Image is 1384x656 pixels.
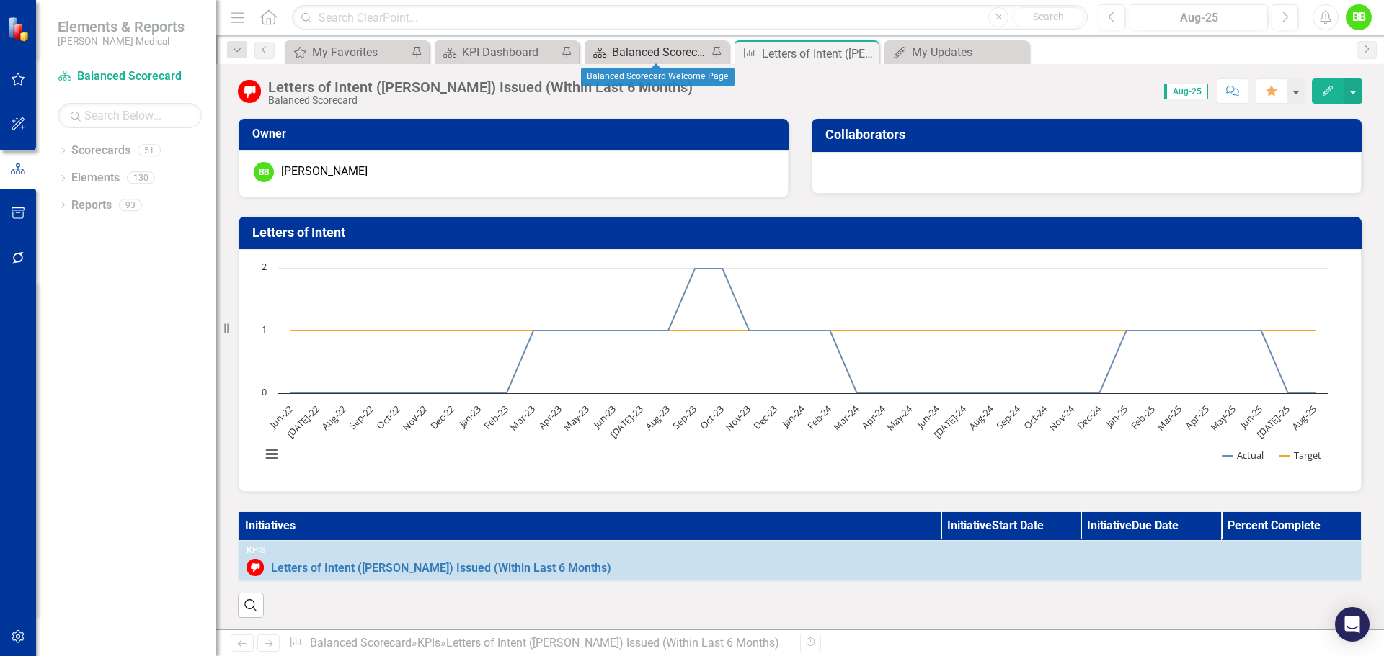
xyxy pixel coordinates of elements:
[762,45,875,63] div: Letters of Intent ([PERSON_NAME]) Issued (Within Last 6 Months)
[642,403,673,433] text: Aug-23
[71,170,120,187] a: Elements
[254,261,1347,477] div: Chart. Highcharts interactive chart.
[119,199,142,211] div: 93
[1130,4,1268,30] button: Aug-25
[1164,84,1208,99] span: Aug-25
[58,18,185,35] span: Elements & Reports
[888,43,1025,61] a: My Updates
[830,403,861,433] text: Mar-24
[268,95,693,106] div: Balanced Scorecard
[993,403,1024,433] text: Sep-24
[507,403,537,433] text: Mar-23
[1223,449,1264,462] button: Show Actual
[912,43,1025,61] div: My Updates
[262,444,282,464] button: View chart menu, Chart
[247,559,264,576] img: Below Target
[262,323,267,336] text: 1
[722,403,753,433] text: Nov-23
[588,43,707,61] a: Balanced Scorecard Welcome Page
[1033,11,1064,22] span: Search
[319,403,349,433] text: Aug-22
[6,15,33,42] img: ClearPoint Strategy
[58,103,202,128] input: Search Below...
[417,636,440,650] a: KPIs
[284,403,322,441] text: [DATE]-22
[1012,7,1084,27] button: Search
[612,43,707,61] div: Balanced Scorecard Welcome Page
[247,545,1354,555] div: KPIs
[399,403,430,433] text: Nov-22
[884,403,915,434] text: May-24
[288,43,407,61] a: My Favorites
[427,403,457,432] text: Dec-22
[481,403,510,432] text: Feb-23
[697,403,726,431] text: Oct-23
[1046,403,1077,433] text: Nov-24
[138,145,161,157] div: 51
[1021,403,1050,432] text: Oct-24
[71,143,130,159] a: Scorecards
[346,403,376,432] text: Sep-22
[581,68,735,86] div: Balanced Scorecard Welcome Page
[1074,403,1104,433] text: Dec-24
[1346,4,1372,30] button: BB
[1182,403,1211,431] text: Apr-25
[1279,449,1322,462] button: Show Target
[262,260,267,273] text: 2
[281,163,368,180] div: [PERSON_NAME]
[292,5,1088,30] input: Search ClearPoint...
[607,403,645,441] text: [DATE]-23
[446,636,779,650] div: Letters of Intent ([PERSON_NAME]) Issued (Within Last 6 Months)
[438,43,557,61] a: KPI Dashboard
[1335,607,1370,642] div: Open Intercom Messenger
[1289,403,1319,433] text: Aug-25
[966,403,996,433] text: Aug-24
[859,403,889,432] text: Apr-24
[58,68,202,85] a: Balanced Scorecard
[289,635,789,652] div: » »
[288,265,1318,396] g: Actual, line 1 of 2 with 39 data points.
[254,261,1336,477] svg: Interactive chart
[1254,403,1292,441] text: [DATE]-25
[462,43,557,61] div: KPI Dashboard
[804,403,835,433] text: Feb-24
[58,35,185,47] small: [PERSON_NAME] Medical
[750,403,780,432] text: Dec-23
[310,636,412,650] a: Balanced Scorecard
[271,562,1354,575] a: Letters of Intent ([PERSON_NAME]) Issued (Within Last 6 Months)
[1102,403,1131,431] text: Jan-25
[288,328,1318,333] g: Target, line 2 of 2 with 39 data points.
[560,403,591,433] text: May-23
[71,197,112,214] a: Reports
[254,162,274,182] div: BB
[1135,9,1263,27] div: Aug-25
[1236,403,1265,431] text: Jun-25
[931,403,970,441] text: [DATE]-24
[825,127,1353,142] h3: Collaborators
[312,43,407,61] div: My Favorites
[239,541,1362,582] td: Double-Click to Edit Right Click for Context Menu
[778,403,807,431] text: Jan-24
[266,403,295,431] text: Jun-22
[455,403,484,431] text: Jan-23
[268,79,693,95] div: Letters of Intent ([PERSON_NAME]) Issued (Within Last 6 Months)
[238,80,261,103] img: Below Target
[1154,403,1184,433] text: Mar-25
[262,385,267,398] text: 0
[536,403,564,431] text: Apr-23
[590,403,618,431] text: Jun-23
[127,172,155,184] div: 130
[1128,403,1158,432] text: Feb-25
[1207,403,1238,433] text: May-25
[252,127,780,140] h3: Owner
[374,403,403,431] text: Oct-22
[252,225,1353,240] h3: Letters of Intent
[670,403,699,432] text: Sep-23
[913,403,942,432] text: Jun-24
